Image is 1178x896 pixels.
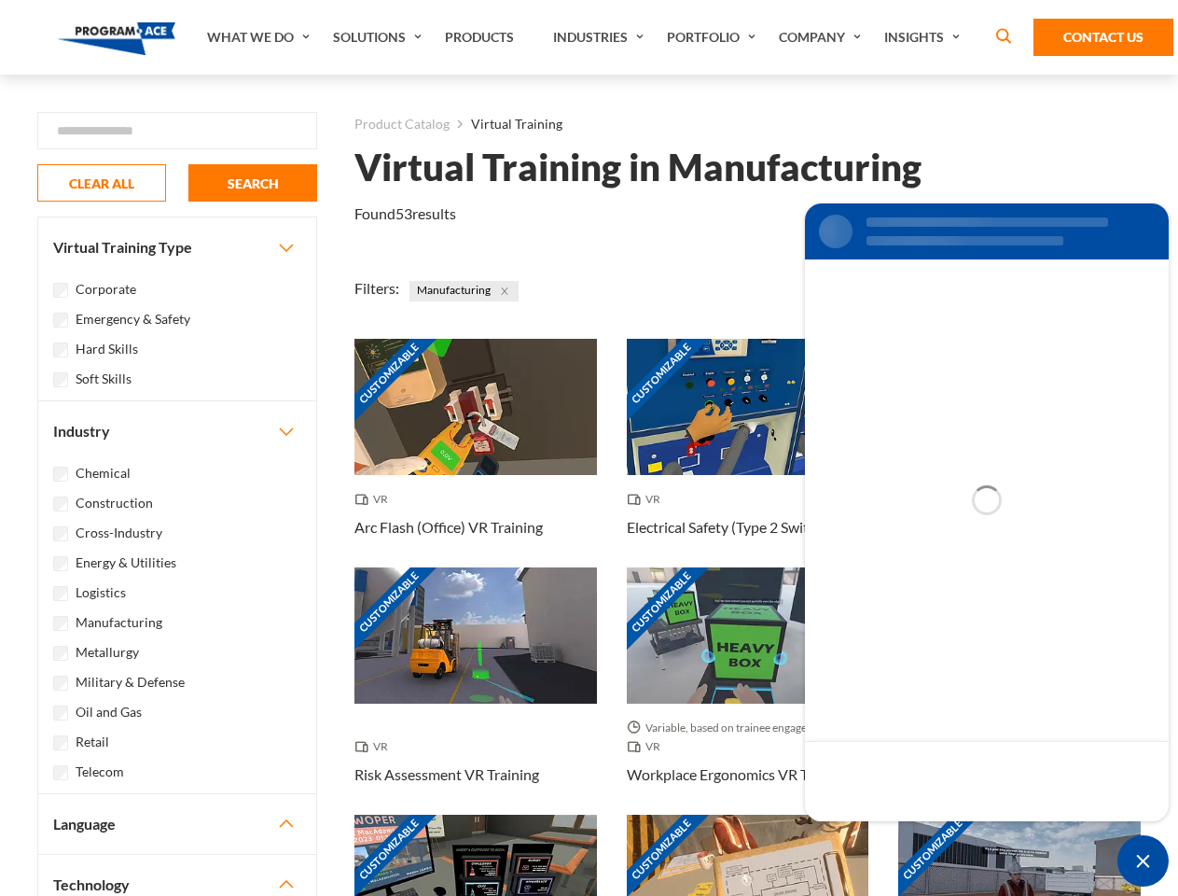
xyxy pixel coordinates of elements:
[76,642,139,663] label: Metallurgy
[627,737,668,756] span: VR
[53,586,68,601] input: Logistics
[76,582,126,603] label: Logistics
[354,490,395,509] span: VR
[53,313,68,328] input: Emergency & Safety
[76,612,162,633] label: Manufacturing
[38,794,316,854] button: Language
[76,702,142,722] label: Oil and Gas
[494,281,515,301] button: Close
[354,203,456,225] p: Found results
[354,737,395,756] span: VR
[53,706,68,721] input: Oil and Gas
[354,112,1141,136] nav: breadcrumb
[627,339,869,567] a: Customizable Thumbnail - Electrical Safety (Type 2 Switchgear) VR Training VR Electrical Safety (...
[76,463,131,483] label: Chemical
[627,490,668,509] span: VR
[395,204,412,222] em: 53
[76,553,176,573] label: Energy & Utilities
[53,646,68,661] input: Metallurgy
[53,526,68,541] input: Cross-Industry
[53,676,68,691] input: Military & Defense
[1117,835,1169,887] span: Minimize live chat window
[58,22,176,55] img: Program-Ace
[53,343,68,357] input: Hard Skills
[354,112,450,136] a: Product Catalog
[354,516,543,539] h3: Arc Flash (Office) VR Training
[76,279,136,300] label: Corporate
[409,281,519,301] span: Manufacturing
[76,672,185,693] label: Military & Defense
[38,217,316,277] button: Virtual Training Type
[53,765,68,780] input: Telecom
[76,493,153,513] label: Construction
[354,763,539,786] h3: Risk Assessment VR Training
[1033,19,1173,56] a: Contact Us
[37,164,166,202] button: CLEAR ALL
[53,735,68,750] input: Retail
[38,401,316,461] button: Industry
[354,567,597,815] a: Customizable Thumbnail - Risk Assessment VR Training VR Risk Assessment VR Training
[354,279,399,297] span: Filters:
[76,732,109,752] label: Retail
[354,151,922,184] h1: Virtual Training in Manufacturing
[1117,835,1169,887] div: Chat Widget
[53,283,68,298] input: Corporate
[53,467,68,482] input: Chemical
[800,199,1173,826] iframe: SalesIQ Chat Window
[627,719,869,737] span: Variable, based on trainee engagement with exercises.
[76,309,190,329] label: Emergency & Safety
[53,497,68,511] input: Construction
[53,372,68,387] input: Soft Skills
[627,763,852,786] h3: Workplace Ergonomics VR Training
[53,616,68,631] input: Manufacturing
[627,567,869,815] a: Customizable Thumbnail - Workplace Ergonomics VR Training Variable, based on trainee engagement w...
[53,556,68,571] input: Energy & Utilities
[450,112,562,136] li: Virtual Training
[354,339,597,567] a: Customizable Thumbnail - Arc Flash (Office) VR Training VR Arc Flash (Office) VR Training
[76,339,138,359] label: Hard Skills
[76,369,132,389] label: Soft Skills
[627,516,869,539] h3: Electrical Safety (Type 2 Switchgear) VR Training
[76,523,162,543] label: Cross-Industry
[76,762,124,782] label: Telecom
